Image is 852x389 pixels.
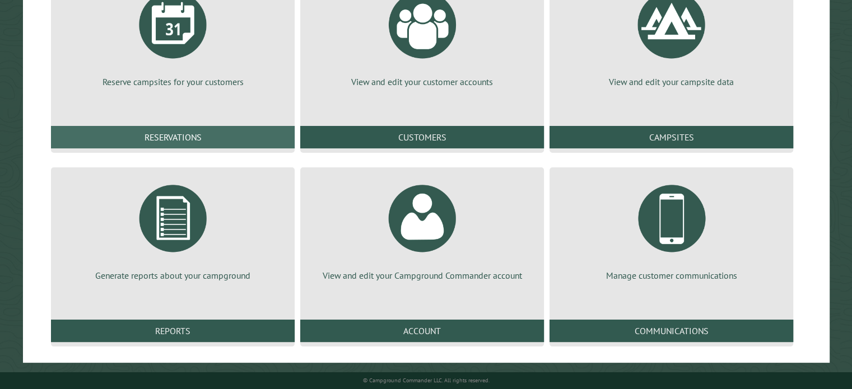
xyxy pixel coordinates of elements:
a: Reports [51,320,295,342]
a: Reservations [51,126,295,148]
a: Customers [300,126,544,148]
a: View and edit your Campground Commander account [314,176,530,282]
a: Campsites [550,126,793,148]
a: Communications [550,320,793,342]
p: View and edit your Campground Commander account [314,269,530,282]
a: Manage customer communications [563,176,780,282]
a: Generate reports about your campground [64,176,281,282]
p: Manage customer communications [563,269,780,282]
a: Account [300,320,544,342]
p: View and edit your customer accounts [314,76,530,88]
p: Reserve campsites for your customers [64,76,281,88]
p: View and edit your campsite data [563,76,780,88]
small: © Campground Commander LLC. All rights reserved. [363,377,490,384]
p: Generate reports about your campground [64,269,281,282]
